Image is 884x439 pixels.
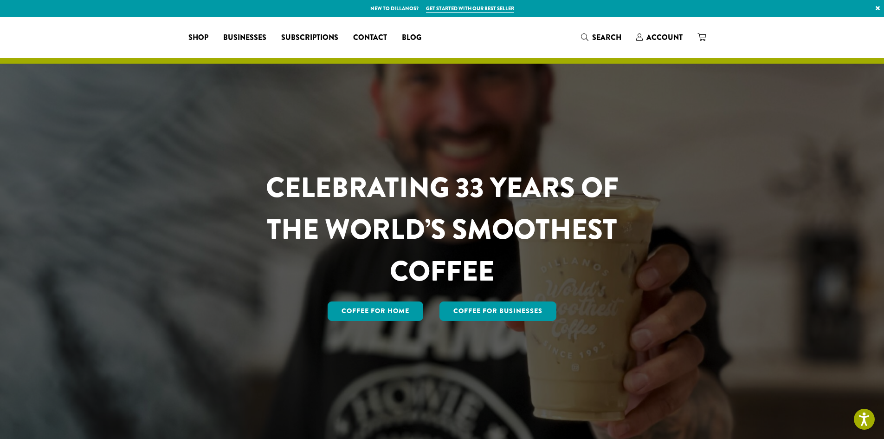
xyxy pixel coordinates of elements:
[328,301,423,321] a: Coffee for Home
[188,32,208,44] span: Shop
[281,32,338,44] span: Subscriptions
[574,30,629,45] a: Search
[181,30,216,45] a: Shop
[239,167,646,292] h1: CELEBRATING 33 YEARS OF THE WORLD’S SMOOTHEST COFFEE
[646,32,683,43] span: Account
[439,301,556,321] a: Coffee For Businesses
[592,32,621,43] span: Search
[426,5,514,13] a: Get started with our best seller
[223,32,266,44] span: Businesses
[353,32,387,44] span: Contact
[402,32,421,44] span: Blog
